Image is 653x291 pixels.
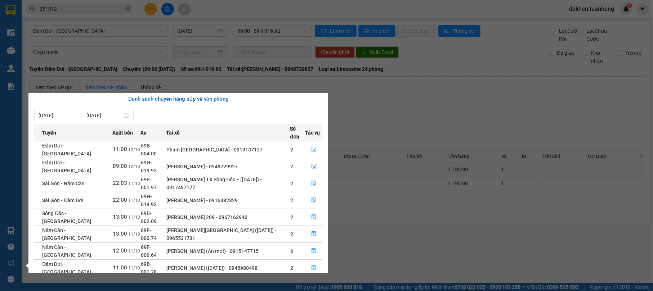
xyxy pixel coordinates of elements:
[3,45,80,57] b: GỬI : VP Cần Thơ
[141,194,157,207] span: 69H-019.92
[3,16,137,25] li: 85 [PERSON_NAME]
[41,5,102,14] b: [PERSON_NAME]
[34,95,322,104] div: Danh sách chuyến hàng sắp về văn phòng
[290,164,293,169] span: 2
[166,176,290,191] div: [PERSON_NAME] TX Sông Đốc E ([DATE]) - 0917487177
[42,244,91,258] span: Năm Căn - [GEOGRAPHIC_DATA]
[113,197,127,203] span: 22:00
[128,164,140,169] span: 12/10
[305,212,322,223] button: file-done
[141,261,157,275] span: 69B-001.28
[140,129,147,137] span: Xe
[166,226,290,242] div: [PERSON_NAME][GEOGRAPHIC_DATA] ([DATE]) - 0965531731
[128,249,140,254] span: 11/10
[305,245,322,257] button: file-done
[113,163,127,169] span: 09:00
[128,265,140,270] span: 11/10
[290,248,293,254] span: 6
[39,112,75,119] input: Từ ngày
[305,129,320,137] span: Tác vụ
[166,196,290,204] div: [PERSON_NAME] - 0916482829
[290,214,293,220] span: 2
[305,228,322,240] button: file-done
[166,163,290,170] div: [PERSON_NAME] - 0948729927
[166,213,290,221] div: [PERSON_NAME] 209 - 0967163940
[113,231,127,237] span: 13:00
[3,25,137,34] li: 02839.63.63.63
[290,181,293,186] span: 2
[305,144,322,155] button: file-done
[128,215,140,220] span: 11/10
[42,227,91,241] span: Năm Căn - [GEOGRAPHIC_DATA]
[78,113,84,118] span: to
[305,195,322,206] button: file-done
[290,265,293,271] span: 2
[166,146,290,154] div: Phạm [GEOGRAPHIC_DATA] - 0913137127
[311,164,316,169] span: file-done
[166,129,180,137] span: Tài xế
[290,197,293,203] span: 2
[311,248,316,254] span: file-done
[128,181,140,186] span: 11/10
[41,26,47,32] span: phone
[311,197,316,203] span: file-done
[290,147,293,153] span: 2
[113,214,127,220] span: 13:00
[141,160,157,173] span: 69H-019.92
[113,264,127,271] span: 11:00
[112,129,133,137] span: Xuất bến
[113,146,127,153] span: 11:00
[128,198,140,203] span: 11/10
[166,247,290,255] div: [PERSON_NAME] (An mới) - 0915147715
[128,232,140,237] span: 11/10
[305,178,322,189] button: file-done
[42,160,91,173] span: Đầm Dơi - [GEOGRAPHIC_DATA]
[311,265,316,271] span: file-done
[290,231,293,237] span: 2
[141,227,157,241] span: 69F-000.74
[42,210,91,224] span: Sông Đốc - [GEOGRAPHIC_DATA]
[305,262,322,274] button: file-done
[42,143,91,156] span: Đầm Dơi - [GEOGRAPHIC_DATA]
[42,129,56,137] span: Tuyến
[78,113,84,118] span: swap-right
[305,161,322,172] button: file-done
[141,244,157,258] span: 69F-000.64
[311,181,316,186] span: file-done
[166,264,290,272] div: [PERSON_NAME] ([DATE]) - 0945980498
[42,181,85,186] span: Sài Gòn - Năm Căn
[42,261,91,275] span: Đầm Dơi - [GEOGRAPHIC_DATA]
[290,125,305,141] span: Số đơn
[86,112,123,119] input: Đến ngày
[41,17,47,23] span: environment
[311,231,316,237] span: file-done
[42,197,84,203] span: Sài Gòn - Đầm Dơi
[141,143,157,156] span: 69B-004.00
[311,214,316,220] span: file-done
[128,147,140,152] span: 12/10
[113,247,127,254] span: 12:00
[141,177,157,190] span: 69E-001.97
[141,210,157,224] span: 69B-002.09
[113,180,127,186] span: 22:03
[311,147,316,153] span: file-done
